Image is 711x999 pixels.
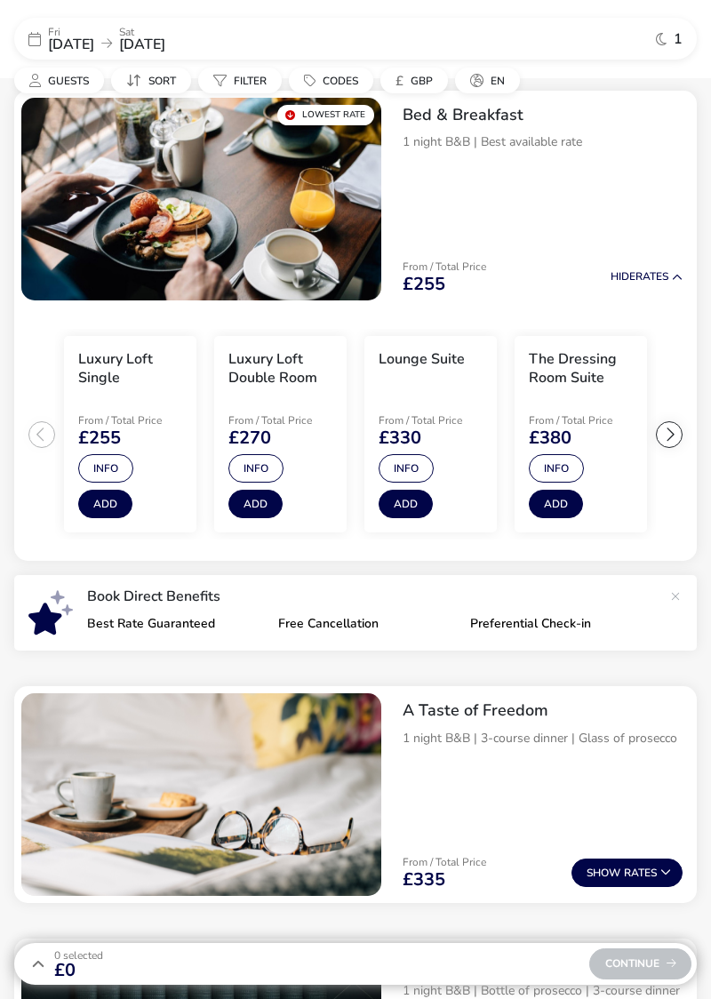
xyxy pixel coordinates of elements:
[234,74,267,88] span: Filter
[529,454,584,483] button: Info
[611,271,683,283] button: HideRates
[111,68,198,93] naf-pibe-menu-bar-item: Sort
[289,68,380,93] naf-pibe-menu-bar-item: Codes
[277,105,374,125] div: Lowest Rate
[198,68,289,93] naf-pibe-menu-bar-item: Filter
[87,618,264,630] p: Best Rate Guaranteed
[403,700,683,721] h2: A Taste of Freedom
[403,105,683,125] h2: Bed & Breakfast
[587,867,624,879] span: Show
[87,589,661,603] p: Book Direct Benefits
[48,74,89,88] span: Guests
[379,415,483,426] p: From / Total Price
[529,490,583,518] button: Add
[21,98,381,300] swiper-slide: 1 / 1
[228,429,271,447] span: £270
[455,68,527,93] naf-pibe-menu-bar-item: en
[529,429,571,447] span: £380
[403,276,445,293] span: £255
[78,415,182,426] p: From / Total Price
[323,74,358,88] span: Codes
[403,871,445,889] span: £335
[289,68,373,93] button: Codes
[228,454,284,483] button: Info
[395,72,403,90] i: £
[228,490,283,518] button: Add
[205,329,355,540] swiper-slide: 2 / 5
[379,429,421,447] span: £330
[14,68,104,93] button: Guests
[529,415,633,426] p: From / Total Price
[14,68,111,93] naf-pibe-menu-bar-item: Guests
[379,490,433,518] button: Add
[491,74,505,88] span: en
[380,68,455,93] naf-pibe-menu-bar-item: £GBP
[14,18,697,60] div: Fri[DATE]Sat[DATE]1
[388,91,697,198] div: Bed & Breakfast1 night B&B | Best available rate
[571,859,683,887] button: ShowRates
[611,269,635,284] span: Hide
[388,686,697,794] div: A Taste of Freedom1 night B&B | 3-course dinner | Glass of prosecco
[605,958,676,970] span: Continue
[506,329,656,540] swiper-slide: 4 / 5
[379,350,465,369] h3: Lounge Suite
[111,68,191,93] button: Sort
[403,857,486,867] p: From / Total Price
[355,329,506,540] swiper-slide: 3 / 5
[403,261,486,272] p: From / Total Price
[198,68,282,93] button: Filter
[48,27,94,37] p: Fri
[470,618,647,630] p: Preferential Check-in
[379,454,434,483] button: Info
[78,350,182,388] h3: Luxury Loft Single
[228,350,332,388] h3: Luxury Loft Double Room
[278,618,455,630] p: Free Cancellation
[403,132,683,151] p: 1 night B&B | Best available rate
[54,962,103,979] span: £0
[455,68,520,93] button: en
[119,35,165,54] span: [DATE]
[55,329,205,540] swiper-slide: 1 / 5
[54,948,103,963] span: 0 Selected
[119,27,165,37] p: Sat
[228,415,332,426] p: From / Total Price
[78,490,132,518] button: Add
[411,74,433,88] span: GBP
[21,693,381,896] swiper-slide: 1 / 1
[403,729,683,747] p: 1 night B&B | 3-course dinner | Glass of prosecco
[589,948,691,979] div: Continue
[148,74,176,88] span: Sort
[48,35,94,54] span: [DATE]
[380,68,448,93] button: £GBP
[674,32,683,46] span: 1
[78,454,133,483] button: Info
[529,350,633,388] h3: The Dressing Room Suite
[78,429,121,447] span: £255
